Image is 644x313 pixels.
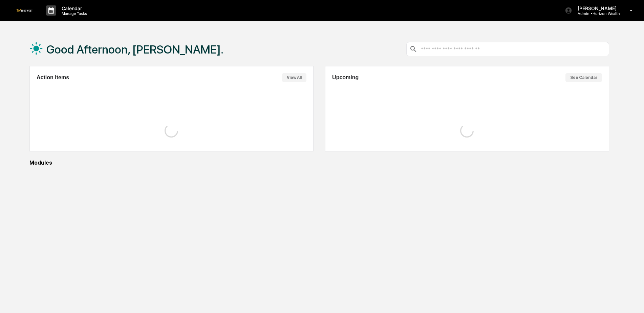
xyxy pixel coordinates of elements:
[56,5,90,11] p: Calendar
[56,11,90,16] p: Manage Tasks
[282,73,306,82] button: View All
[16,9,33,12] img: logo
[46,43,223,56] h1: Good Afternoon, [PERSON_NAME].
[37,75,69,81] h2: Action Items
[572,11,620,16] p: Admin • Horizon Wealth
[572,5,620,11] p: [PERSON_NAME]
[29,160,609,166] div: Modules
[332,75,359,81] h2: Upcoming
[565,73,602,82] button: See Calendar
